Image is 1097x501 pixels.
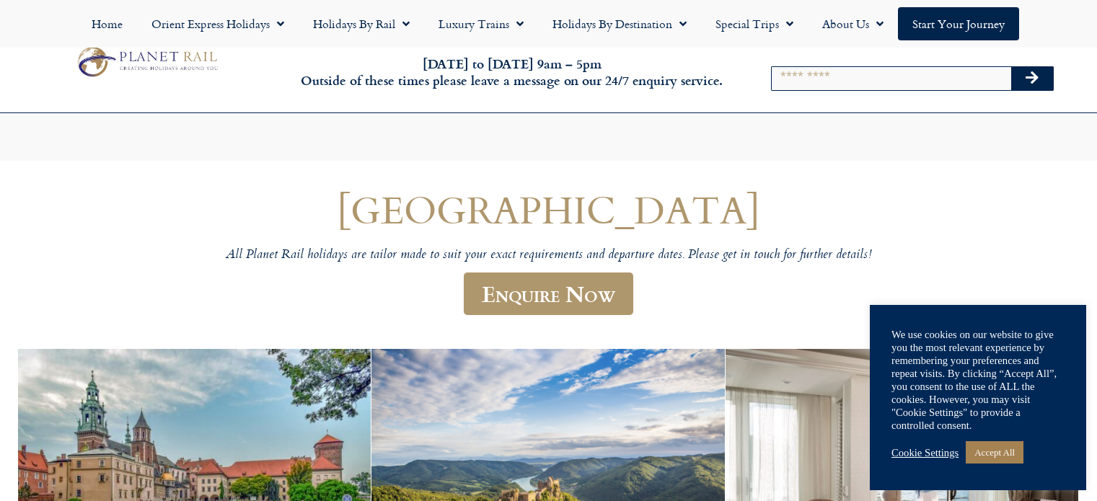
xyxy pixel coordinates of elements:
[116,247,982,264] p: All Planet Rail holidays are tailor made to suit your exact requirements and departure dates. Ple...
[424,7,538,40] a: Luxury Trains
[137,7,299,40] a: Orient Express Holidays
[808,7,898,40] a: About Us
[891,446,959,459] a: Cookie Settings
[296,56,728,89] h6: [DATE] to [DATE] 9am – 5pm Outside of these times please leave a message on our 24/7 enquiry serv...
[891,328,1065,432] div: We use cookies on our website to give you the most relevant experience by remembering your prefer...
[898,7,1019,40] a: Start your Journey
[966,441,1023,464] a: Accept All
[464,272,633,315] a: Enquire Now
[701,7,808,40] a: Special Trips
[7,7,1090,40] nav: Menu
[116,188,982,231] h1: [GEOGRAPHIC_DATA]
[299,7,424,40] a: Holidays by Rail
[538,7,701,40] a: Holidays by Destination
[71,43,221,80] img: Planet Rail Train Holidays Logo
[77,7,137,40] a: Home
[1011,67,1053,90] button: Search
